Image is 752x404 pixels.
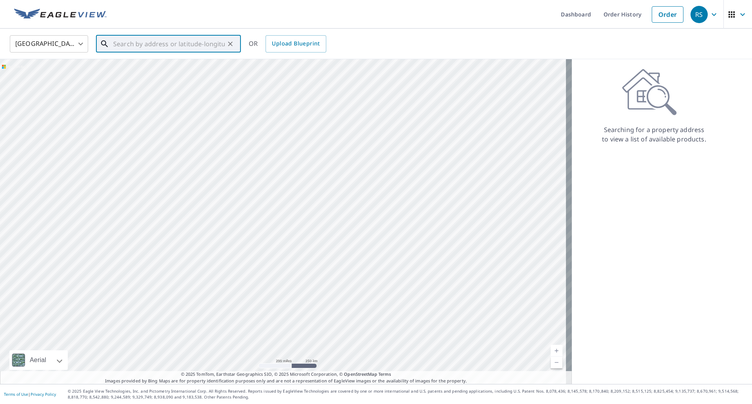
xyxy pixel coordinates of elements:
[344,371,377,377] a: OpenStreetMap
[551,357,562,368] a: Current Level 5, Zoom Out
[378,371,391,377] a: Terms
[272,39,320,49] span: Upload Blueprint
[652,6,683,23] a: Order
[31,391,56,397] a: Privacy Policy
[9,350,68,370] div: Aerial
[602,125,707,144] p: Searching for a property address to view a list of available products.
[266,35,326,53] a: Upload Blueprint
[113,33,225,55] input: Search by address or latitude-longitude
[225,38,236,49] button: Clear
[181,371,391,378] span: © 2025 TomTom, Earthstar Geographics SIO, © 2025 Microsoft Corporation, ©
[249,35,326,53] div: OR
[10,33,88,55] div: [GEOGRAPHIC_DATA]
[27,350,49,370] div: Aerial
[4,391,28,397] a: Terms of Use
[4,392,56,397] p: |
[68,388,748,400] p: © 2025 Eagle View Technologies, Inc. and Pictometry International Corp. All Rights Reserved. Repo...
[691,6,708,23] div: RS
[14,9,107,20] img: EV Logo
[551,345,562,357] a: Current Level 5, Zoom In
